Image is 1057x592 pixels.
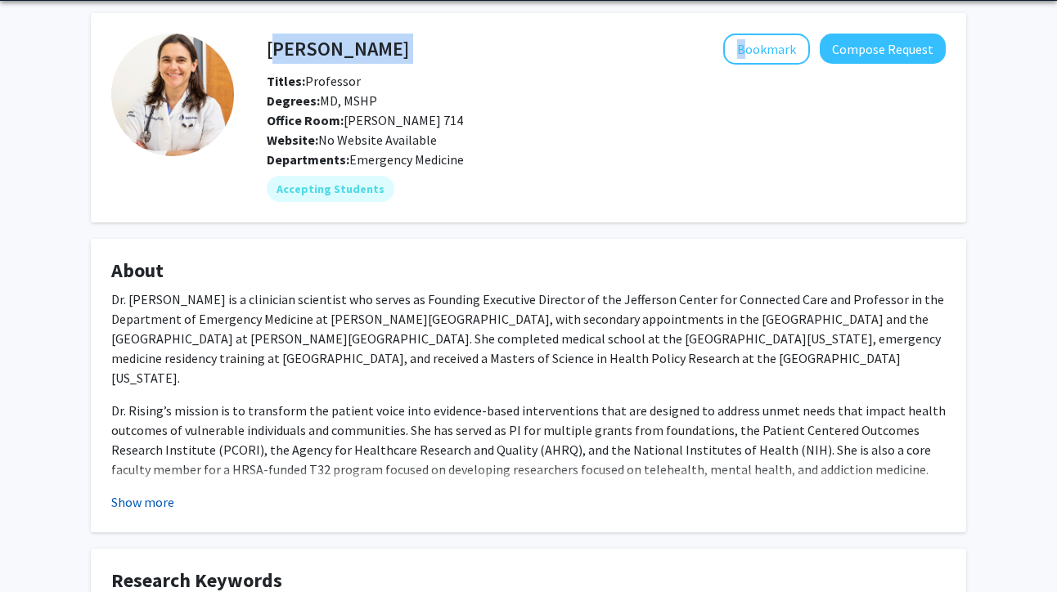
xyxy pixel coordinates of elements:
[267,92,320,109] b: Degrees:
[267,132,437,148] span: No Website Available
[111,289,946,388] p: Dr. [PERSON_NAME] is a clinician scientist who serves as Founding Executive Director of the Jeffe...
[267,176,394,202] mat-chip: Accepting Students
[267,151,349,168] b: Departments:
[12,518,70,580] iframe: Chat
[267,132,318,148] b: Website:
[111,259,946,283] h4: About
[267,112,463,128] span: [PERSON_NAME] 714
[267,73,361,89] span: Professor
[111,401,946,538] p: Dr. Rising’s mission is to transform the patient voice into evidence-based interventions that are...
[111,34,234,156] img: Profile Picture
[820,34,946,64] button: Compose Request to Kristin Rising
[267,73,305,89] b: Titles:
[349,151,464,168] span: Emergency Medicine
[723,34,810,65] button: Add Kristin Rising to Bookmarks
[111,492,174,512] button: Show more
[267,112,344,128] b: Office Room:
[267,34,409,64] h4: [PERSON_NAME]
[267,92,377,109] span: MD, MSHP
